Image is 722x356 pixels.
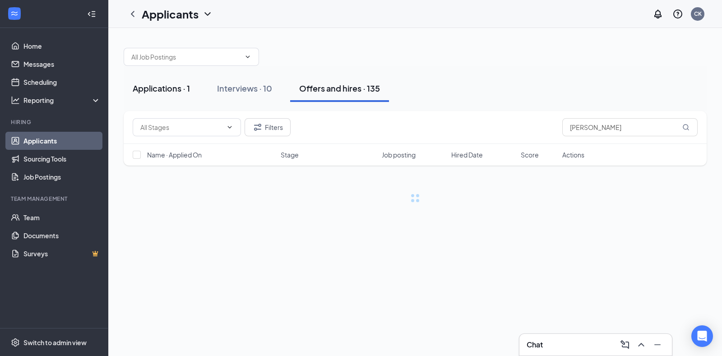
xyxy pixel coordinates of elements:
div: Offers and hires · 135 [299,83,380,94]
svg: ComposeMessage [620,339,630,350]
span: Actions [562,150,584,159]
span: Name · Applied On [147,150,202,159]
a: Sourcing Tools [23,150,101,168]
button: ComposeMessage [618,338,632,352]
svg: Settings [11,338,20,347]
input: All Job Postings [131,52,241,62]
input: All Stages [140,122,222,132]
button: Minimize [650,338,665,352]
h1: Applicants [142,6,199,22]
svg: QuestionInfo [672,9,683,19]
div: Applications · 1 [133,83,190,94]
span: Stage [281,150,299,159]
svg: Analysis [11,96,20,105]
a: Documents [23,227,101,245]
svg: ChevronLeft [127,9,138,19]
a: Scheduling [23,73,101,91]
svg: ChevronUp [636,339,647,350]
svg: ChevronDown [226,124,233,131]
svg: Minimize [652,339,663,350]
span: Hired Date [451,150,483,159]
div: Hiring [11,118,99,126]
button: ChevronUp [634,338,648,352]
a: Applicants [23,132,101,150]
div: Reporting [23,96,101,105]
a: Team [23,208,101,227]
a: Job Postings [23,168,101,186]
svg: ChevronDown [244,53,251,60]
svg: MagnifyingGlass [682,124,690,131]
span: Score [521,150,539,159]
input: Search in offers and hires [562,118,698,136]
span: Job posting [382,150,416,159]
a: SurveysCrown [23,245,101,263]
a: Home [23,37,101,55]
svg: Filter [252,122,263,133]
svg: WorkstreamLogo [10,9,19,18]
svg: Collapse [87,9,96,18]
svg: ChevronDown [202,9,213,19]
svg: Notifications [653,9,663,19]
div: Open Intercom Messenger [691,325,713,347]
h3: Chat [527,340,543,350]
a: Messages [23,55,101,73]
div: Interviews · 10 [217,83,272,94]
div: Team Management [11,195,99,203]
div: Switch to admin view [23,338,87,347]
button: Filter Filters [245,118,291,136]
div: CK [694,10,702,18]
